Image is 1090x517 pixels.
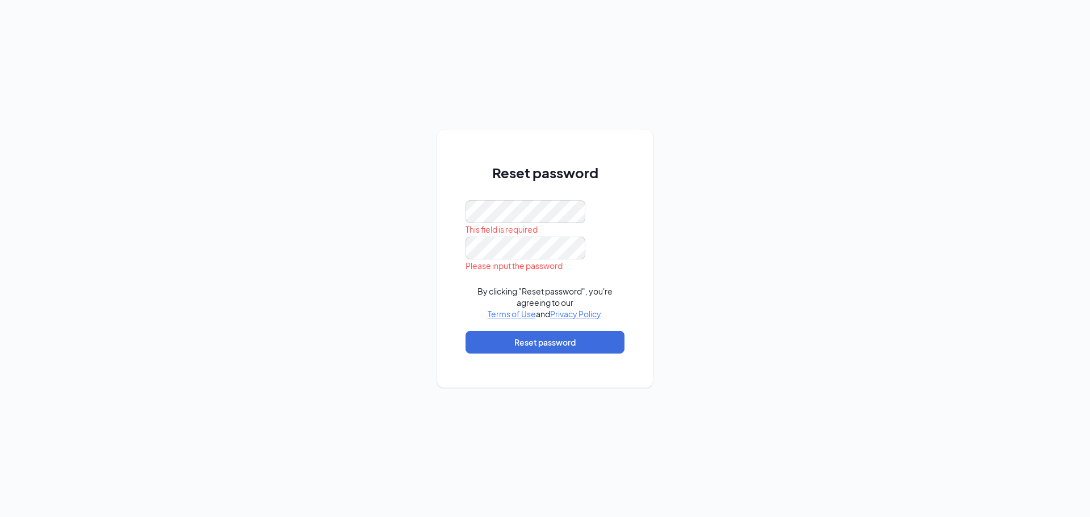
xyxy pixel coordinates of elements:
a: Terms of Use [488,309,536,319]
div: Please input the password [466,259,624,272]
div: By clicking "Reset password", you're agreeing to our and . [466,285,624,320]
div: This field is required [466,223,624,236]
a: Privacy Policy [550,309,601,319]
button: Reset password [466,331,624,354]
h1: Reset password [466,163,624,182]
